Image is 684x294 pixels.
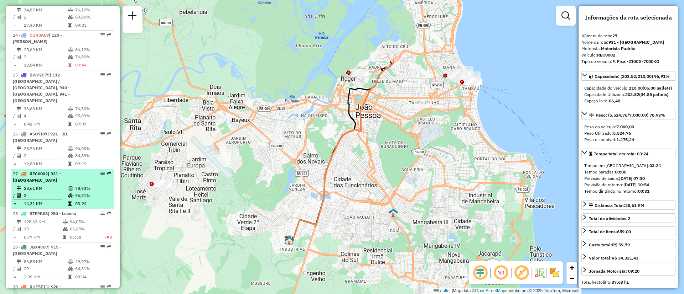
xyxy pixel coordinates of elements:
[24,46,68,53] td: 25,69 KM
[589,216,630,221] span: Total de atividades:
[75,62,111,69] td: 09:44
[13,225,16,232] td: /
[107,245,111,249] em: Rota exportada
[581,39,675,46] div: Nome da rota:
[584,91,673,98] div: Capacidade Utilizada:
[75,112,111,119] td: 95,83%
[619,176,645,181] strong: [DATE] 07:30
[13,131,68,143] span: | 921 - JD. [GEOGRAPHIC_DATA]
[68,107,73,111] i: % de utilização do peso
[68,122,72,126] i: Tempo total em rota
[97,234,113,241] td: FAD
[125,9,140,25] a: Nova sessão e pesquisa
[513,264,530,281] span: Exibir rótulo
[75,145,111,152] td: 96,00%
[581,52,675,58] div: Veículo:
[589,255,638,261] div: Valor total:
[463,71,481,79] div: Atividade não roteirizada - DJ HOTELARIA S A
[595,74,670,79] span: Capacidade: (203,52/210,00) 96,91%
[452,288,453,293] span: |
[581,253,675,262] a: Valor total:R$ 34.321,43
[75,22,111,29] td: 09:03
[589,268,639,274] div: Jornada Motorista: 09:20
[612,33,617,38] strong: 27
[24,22,68,29] td: 17,43 KM
[75,121,111,128] td: 07:07
[472,264,489,281] span: Ocultar deslocamento
[581,33,675,39] div: Número da rota:
[613,130,631,136] strong: 5.524,76
[584,137,673,143] div: Peso disponível:
[615,169,626,175] strong: 00:00
[107,73,111,77] em: Rota exportada
[285,236,294,245] img: FAD CDD João Pessoa
[68,146,73,151] i: % de utilização do peso
[616,137,634,142] strong: 1.475,24
[589,202,644,209] div: Distância Total:
[100,245,105,249] em: Opções
[68,267,73,271] i: % de utilização da cubagem
[63,227,68,231] i: % de utilização da cubagem
[75,258,111,265] td: 49,97%
[601,46,636,51] strong: Motorista Padrão
[581,82,675,107] div: Capacidade: (203,52/210,00) 96,91%
[24,6,68,14] td: 34,87 KM
[30,284,48,289] span: RHT5E11
[68,63,72,67] i: Tempo total em rota
[612,255,638,261] strong: R$ 34.321,43
[24,192,68,199] td: 2
[75,185,111,192] td: 78,93%
[616,124,634,129] strong: 7.000,00
[24,121,68,128] td: 8,41 KM
[13,244,61,256] span: 29 -
[30,211,48,216] span: RTE9B88
[581,240,675,249] a: Custo total:R$ 59,79
[581,160,675,197] div: Tempo total em rota: 03:24
[68,260,73,264] i: % de utilização do peso
[24,200,68,207] td: 14,31 KM
[13,112,16,119] td: /
[389,208,398,217] img: 311 UDC Full João Pessoa
[48,211,76,216] span: | 250 - Lucena
[75,160,111,167] td: 02:19
[68,15,73,19] i: % de utilização da cubagem
[24,105,68,112] td: 33,63 KM
[30,171,48,176] span: REC0002
[75,46,111,53] td: 66,12%
[492,264,509,281] span: Ocultar NR
[17,220,21,224] i: Distância Total
[75,6,111,14] td: 76,12%
[68,162,72,166] i: Tempo total em rota
[464,78,482,85] div: Atividade não roteirizada - JOSE DE MIRA NEVES J
[581,226,675,236] a: Total de itens:659,00
[581,279,675,285] div: Total hectolitro:
[30,244,48,250] span: JBX4C87
[566,273,577,284] a: Zoom out
[584,130,673,137] div: Peso Utilizado:
[75,105,111,112] td: 76,50%
[584,169,673,175] div: Tempo paradas:
[24,185,68,192] td: 28,61 KM
[612,59,659,64] strong: F. Fixa -210CX-7000KG
[107,171,111,176] em: Rota exportada
[13,152,16,159] td: /
[581,71,675,81] a: Capacidade: (203,52/210,00) 96,91%
[63,220,68,224] i: % de utilização do peso
[608,39,664,45] strong: 931 - [GEOGRAPHIC_DATA]
[17,48,21,52] i: Distância Total
[584,175,673,182] div: Previsão de saída:
[13,171,61,183] span: 27 -
[414,99,432,106] div: Atividade não roteirizada - DONNA RITA
[284,235,294,245] img: CDD João Pessoa
[100,211,105,215] em: Opções
[13,160,16,167] td: =
[434,288,451,293] a: Leaflet
[638,188,649,194] strong: 00:31
[17,146,21,151] i: Distância Total
[17,55,21,59] i: Total de Atividades
[629,85,643,91] strong: 210,00
[24,62,68,69] td: 12,84 KM
[17,8,21,12] i: Distância Total
[559,9,573,23] a: Exibir filtros
[24,273,68,280] td: 2,99 KM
